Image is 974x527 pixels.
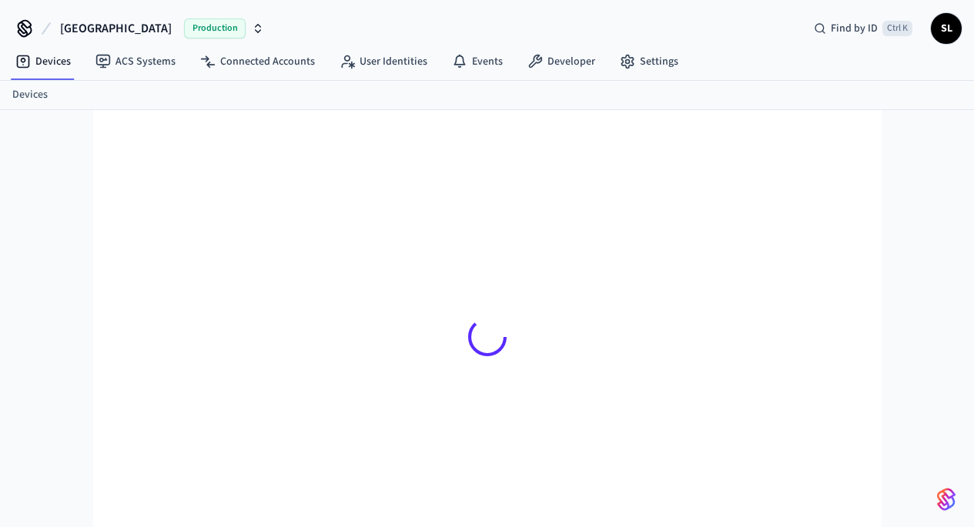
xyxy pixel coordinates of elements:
[188,48,327,75] a: Connected Accounts
[184,18,246,38] span: Production
[937,487,956,512] img: SeamLogoGradient.69752ec5.svg
[440,48,515,75] a: Events
[932,15,960,42] span: SL
[327,48,440,75] a: User Identities
[831,21,878,36] span: Find by ID
[607,48,691,75] a: Settings
[60,19,172,38] span: [GEOGRAPHIC_DATA]
[882,21,912,36] span: Ctrl K
[515,48,607,75] a: Developer
[931,13,962,44] button: SL
[12,87,48,103] a: Devices
[3,48,83,75] a: Devices
[802,15,925,42] div: Find by IDCtrl K
[83,48,188,75] a: ACS Systems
